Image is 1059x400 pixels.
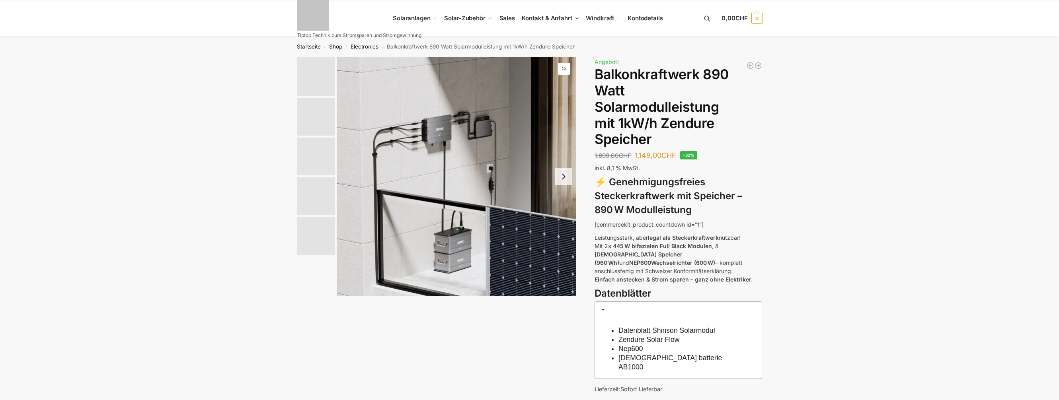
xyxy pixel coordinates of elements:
[444,14,486,22] span: Solar-Zubehör
[629,259,715,266] strong: NEP600Wechselrichter (600 W)
[595,386,662,392] span: Lieferzeit:
[351,43,378,50] a: Electronics
[624,0,666,36] a: Kontodetails
[586,14,614,22] span: Windkraft
[595,58,619,65] span: Angebot!
[754,62,762,70] a: Steckerkraftwerk mit 4 KW Speicher und 8 Solarmodulen mit 3600 Watt
[751,13,763,24] span: 0
[297,33,421,38] p: Tiptop Technik zum Stromsparen und Stromgewinnung
[619,152,631,159] span: CHF
[595,165,640,171] span: inkl. 8,1 % MwSt.
[661,151,676,159] span: CHF
[499,14,515,22] span: Sales
[297,57,335,96] img: Zendure-solar-flow-Batteriespeicher für Balkonkraftwerke
[735,14,748,22] span: CHF
[297,217,335,255] img: nep-microwechselrichter-600w
[635,151,676,159] bdi: 1.149,00
[595,175,762,217] h3: ⚡ Genehmigungsfreies Steckerkraftwerk mit Speicher – 890 W Modulleistung
[595,66,762,148] h1: Balkonkraftwerk 890 Watt Solarmodulleistung mit 1kW/h Zendure Speicher
[297,98,335,136] img: Anschlusskabel-3meter_schweizer-stecker
[496,0,518,36] a: Sales
[595,233,762,283] p: Leistungsstark, aber nutzbar! Mit 2 , & und – komplett anschlussfertig mit Schweizer Konformitäts...
[583,0,624,36] a: Windkraft
[595,287,762,301] h3: Datenblätter
[595,220,762,229] p: [commercekit_product_countdown id=“1″]
[722,6,762,30] a: 0,00CHF 0
[297,138,335,175] img: Maysun
[628,14,663,22] span: Kontodetails
[618,345,643,353] a: Nep600
[618,326,715,334] a: Datenblatt Shinson Solarmodul
[722,14,747,22] span: 0,00
[648,234,719,241] strong: legal als Steckerkraftwerk
[680,151,697,159] span: -32%
[595,276,753,283] strong: Einfach anstecken & Strom sparen – ganz ohne Elektriker.
[297,177,335,215] img: Zendure-solar-flow-Batteriespeicher für Balkonkraftwerke
[618,354,722,371] a: [DEMOGRAPHIC_DATA] batterie AB1000
[337,57,576,296] img: Zendure-solar-flow-Batteriespeicher für Balkonkraftwerke
[337,57,576,296] a: Znedure solar flow Batteriespeicher fuer BalkonkraftwerkeZnedure solar flow Batteriespeicher fuer...
[618,336,680,344] a: Zendure Solar Flow
[342,44,351,50] span: /
[555,168,572,185] button: Next slide
[329,43,342,50] a: Shop
[393,14,431,22] span: Solaranlagen
[620,386,662,392] span: Sofort Lieferbar
[522,14,572,22] span: Kontakt & Anfahrt
[441,0,496,36] a: Solar-Zubehör
[595,152,631,159] bdi: 1.699,00
[283,36,776,57] nav: Breadcrumb
[297,43,321,50] a: Startseite
[608,243,712,249] strong: x 445 W bifazialen Full Black Modulen
[595,251,683,266] strong: [DEMOGRAPHIC_DATA] Speicher (960 Wh)
[518,0,583,36] a: Kontakt & Anfahrt
[746,62,754,70] a: Balkonkraftwerk 890 Watt Solarmodulleistung mit 2kW/h Zendure Speicher
[378,44,387,50] span: /
[321,44,329,50] span: /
